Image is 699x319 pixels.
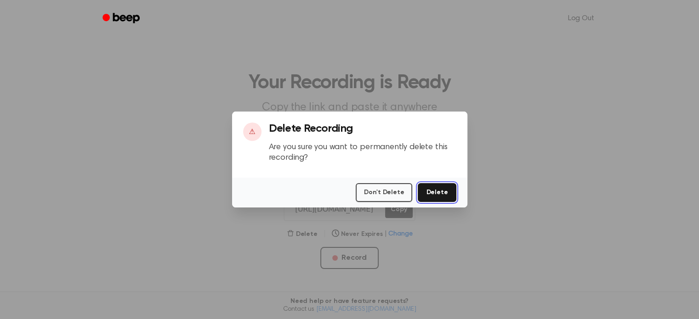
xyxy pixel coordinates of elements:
[269,123,456,135] h3: Delete Recording
[356,183,412,202] button: Don't Delete
[269,142,456,163] p: Are you sure you want to permanently delete this recording?
[96,10,148,28] a: Beep
[243,123,261,141] div: ⚠
[418,183,456,202] button: Delete
[559,7,603,29] a: Log Out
